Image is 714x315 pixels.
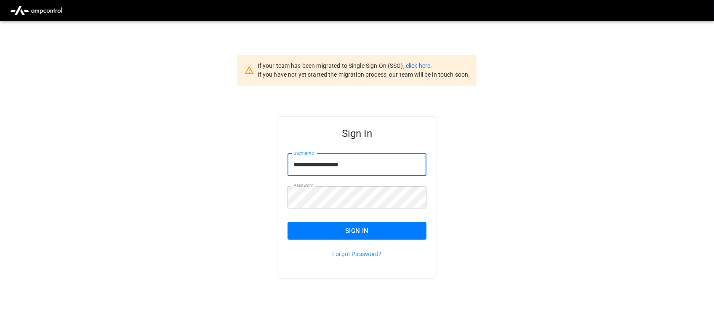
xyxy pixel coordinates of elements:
[293,150,314,157] label: Username
[288,222,426,240] button: Sign In
[288,127,426,140] h5: Sign In
[258,62,406,69] span: If your team has been migrated to Single Sign On (SSO),
[288,250,426,258] p: Forgot Password?
[293,182,314,189] label: Password
[406,62,432,69] a: click here.
[258,71,470,78] span: If you have not yet started the migration process, our team will be in touch soon.
[7,3,66,19] img: ampcontrol.io logo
